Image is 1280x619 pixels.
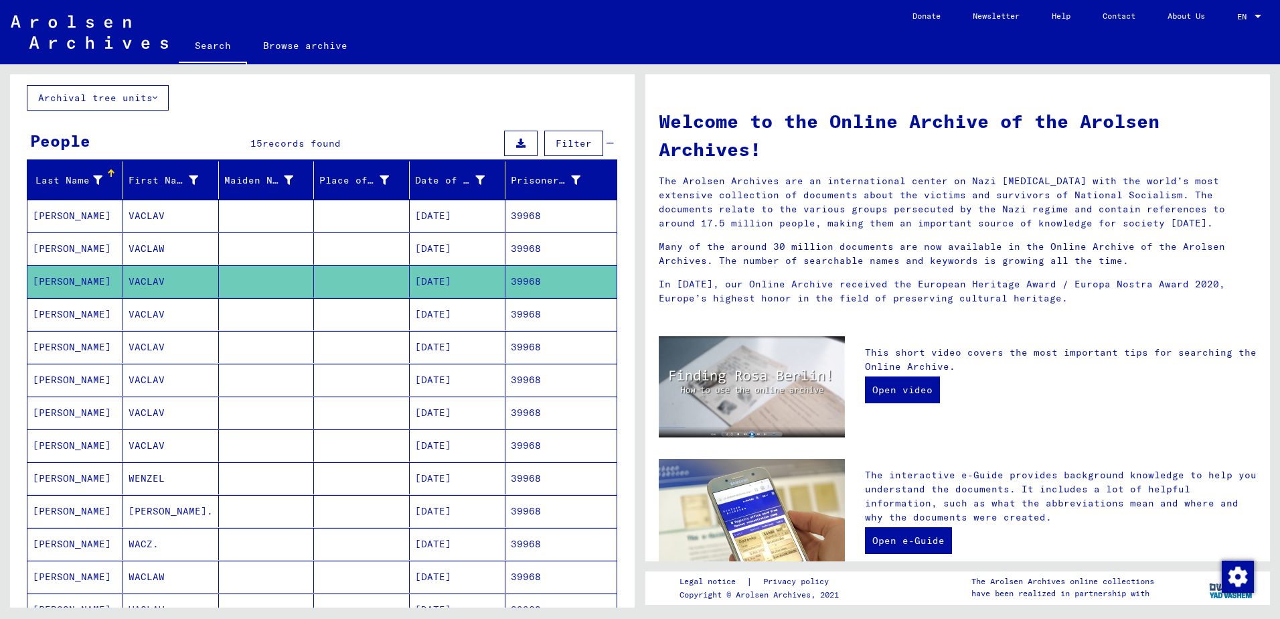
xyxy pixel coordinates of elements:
p: The Arolsen Archives online collections [971,575,1154,588]
p: In [DATE], our Online Archive received the European Heritage Award / Europa Nostra Award 2020, Eu... [659,277,1257,305]
span: records found [262,137,341,149]
a: Privacy policy [752,575,845,589]
mat-cell: [PERSON_NAME] [27,528,123,560]
mat-cell: [PERSON_NAME] [27,561,123,593]
mat-cell: [PERSON_NAME] [27,397,123,429]
div: Maiden Name [224,174,294,188]
mat-cell: 39968 [505,561,617,593]
p: The Arolsen Archives are an international center on Nazi [MEDICAL_DATA] with the world’s most ext... [659,174,1257,230]
mat-cell: VACLAV [123,364,219,396]
mat-cell: [DATE] [410,495,505,527]
mat-cell: VACLAV [123,397,219,429]
mat-cell: [DATE] [410,462,505,494]
button: Filter [544,131,603,156]
mat-cell: 39968 [505,232,617,265]
mat-cell: [DATE] [410,364,505,396]
div: Place of Birth [319,174,389,188]
a: Search [179,29,247,64]
mat-cell: 39968 [505,364,617,396]
mat-cell: VACLAV [123,265,219,297]
mat-cell: VACLAV [123,331,219,363]
span: EN [1237,12,1252,21]
mat-cell: 39968 [505,397,617,429]
mat-cell: [DATE] [410,265,505,297]
mat-cell: [DATE] [410,528,505,560]
div: Date of Birth [415,169,505,191]
a: Open video [865,376,940,403]
button: Archival tree units [27,85,169,111]
mat-cell: [PERSON_NAME]. [123,495,219,527]
mat-cell: 39968 [505,265,617,297]
a: Open e-Guide [865,527,952,554]
mat-cell: [DATE] [410,429,505,462]
div: Maiden Name [224,169,314,191]
mat-cell: [PERSON_NAME] [27,364,123,396]
img: video.jpg [659,336,845,437]
mat-header-cell: Date of Birth [410,161,505,199]
img: yv_logo.png [1206,571,1257,604]
mat-cell: 39968 [505,200,617,232]
mat-cell: WACZ. [123,528,219,560]
mat-cell: [DATE] [410,397,505,429]
mat-cell: WACLAW [123,561,219,593]
mat-cell: [PERSON_NAME] [27,232,123,265]
mat-cell: [PERSON_NAME] [27,462,123,494]
mat-cell: [DATE] [410,232,505,265]
p: This short video covers the most important tips for searching the Online Archive. [865,346,1257,374]
div: Change consent [1221,560,1253,592]
p: Copyright © Arolsen Archives, 2021 [679,589,845,601]
p: The interactive e-Guide provides background knowledge to help you understand the documents. It in... [865,468,1257,525]
a: Legal notice [679,575,746,589]
a: Browse archive [247,29,364,62]
span: 15 [250,137,262,149]
p: have been realized in partnership with [971,588,1154,600]
img: Arolsen_neg.svg [11,15,168,49]
mat-cell: VACLAV [123,429,219,462]
mat-header-cell: Maiden Name [219,161,315,199]
span: Filter [556,137,592,149]
mat-header-cell: Prisoner # [505,161,617,199]
mat-cell: WENZEL [123,462,219,494]
div: Place of Birth [319,169,409,191]
div: Last Name [33,169,123,191]
div: Prisoner # [511,174,580,188]
p: Many of the around 30 million documents are now available in the Online Archive of the Arolsen Ar... [659,240,1257,268]
mat-cell: 39968 [505,528,617,560]
div: People [30,129,90,153]
div: First Name [129,169,218,191]
mat-header-cell: First Name [123,161,219,199]
mat-cell: 39968 [505,298,617,330]
div: | [679,575,845,589]
mat-cell: VACLAV [123,298,219,330]
mat-header-cell: Place of Birth [314,161,410,199]
img: eguide.jpg [659,459,845,583]
mat-cell: VACLAW [123,232,219,265]
mat-cell: [DATE] [410,561,505,593]
h1: Welcome to the Online Archive of the Arolsen Archives! [659,107,1257,163]
div: Last Name [33,174,102,188]
div: First Name [129,174,198,188]
mat-cell: 39968 [505,429,617,462]
mat-cell: [DATE] [410,200,505,232]
mat-cell: VACLAV [123,200,219,232]
mat-cell: [PERSON_NAME] [27,331,123,363]
mat-cell: [PERSON_NAME] [27,495,123,527]
div: Prisoner # [511,169,601,191]
mat-cell: 39968 [505,331,617,363]
mat-cell: [PERSON_NAME] [27,265,123,297]
div: Date of Birth [415,174,485,188]
img: Change consent [1222,561,1254,593]
mat-cell: [DATE] [410,298,505,330]
mat-cell: 39968 [505,462,617,494]
mat-cell: 39968 [505,495,617,527]
mat-header-cell: Last Name [27,161,123,199]
mat-cell: [PERSON_NAME] [27,200,123,232]
mat-cell: [DATE] [410,331,505,363]
mat-cell: [PERSON_NAME] [27,429,123,462]
mat-cell: [PERSON_NAME] [27,298,123,330]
